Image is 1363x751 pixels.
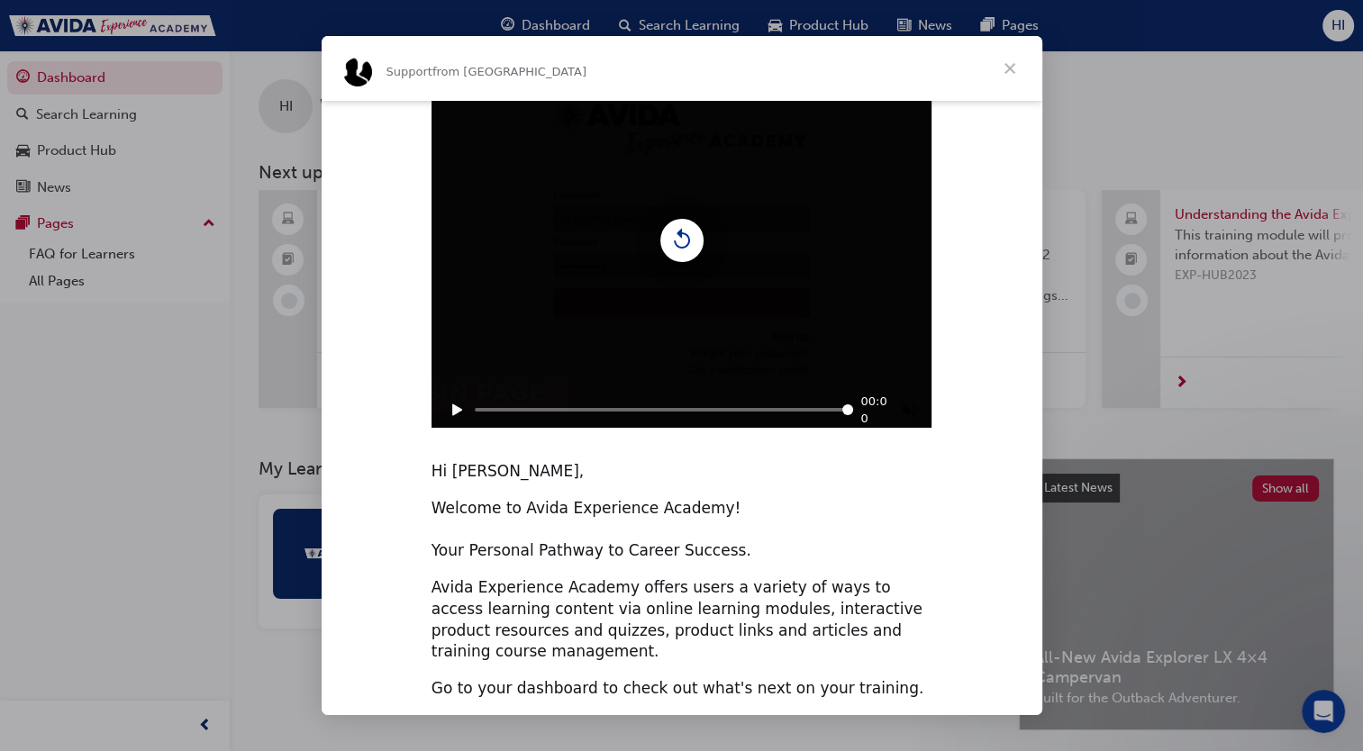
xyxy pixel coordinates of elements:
[475,408,854,412] input: Seek video
[446,399,468,421] svg: Play
[432,439,932,483] div: Hi [PERSON_NAME],
[901,400,921,420] div: Play sound
[432,498,932,562] div: Welcome to Avida Experience Academy! Your Personal Pathway to Career Success.
[386,65,432,78] span: Support
[660,219,704,262] span: Replay
[343,58,372,86] img: Profile image for Support
[432,577,932,663] div: Avida Experience Academy offers users a variety of ways to access learning content via online lea...
[977,36,1042,101] span: Close
[860,393,892,428] div: 00:00
[432,65,586,78] span: from [GEOGRAPHIC_DATA]
[432,678,932,700] div: Go to your dashboard to check out what's next on your training.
